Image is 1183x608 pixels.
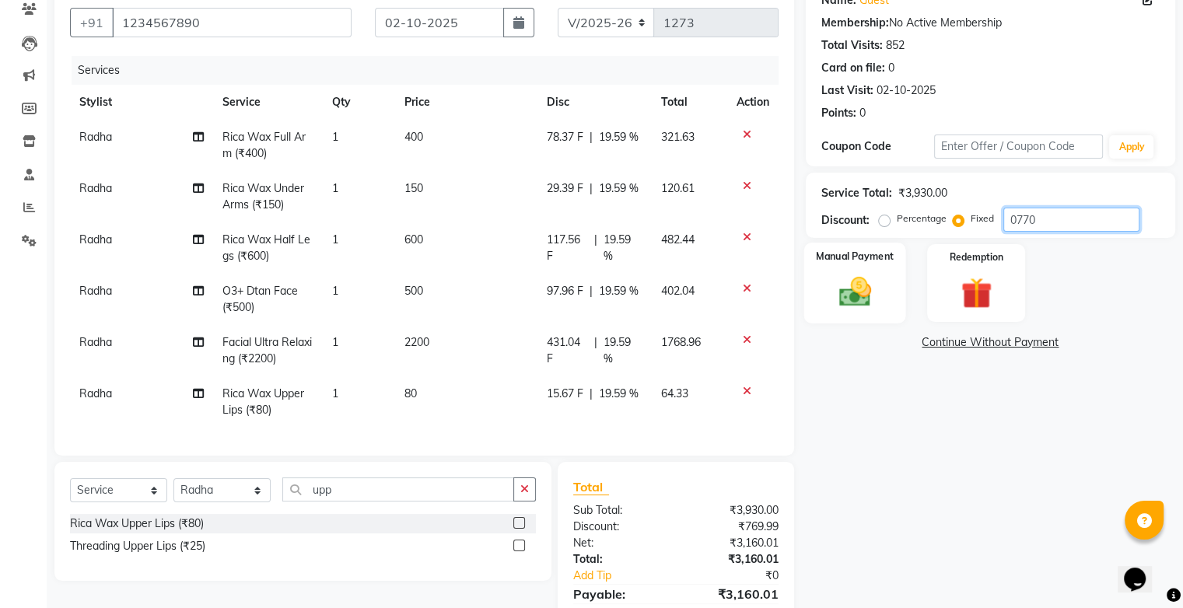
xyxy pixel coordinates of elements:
div: Sub Total: [562,502,676,519]
span: Radha [79,130,112,144]
span: 431.04 F [547,334,588,367]
span: Rica Wax Upper Lips (₹80) [222,386,304,417]
span: | [594,232,597,264]
div: Threading Upper Lips (₹25) [70,538,205,554]
span: | [590,180,593,197]
div: Rica Wax Upper Lips (₹80) [70,515,204,532]
div: ₹3,930.00 [898,185,947,201]
div: Coupon Code [821,138,934,155]
img: _gift.svg [951,274,1002,313]
div: ₹0 [695,568,789,584]
span: Rica Wax Full Arm (₹400) [222,130,306,160]
img: _cash.svg [828,274,880,311]
div: ₹3,160.01 [676,551,790,568]
span: 80 [404,386,417,400]
span: 1 [332,335,338,349]
span: 120.61 [661,181,695,195]
span: 19.59 % [604,334,642,367]
button: +91 [70,8,114,37]
div: Service Total: [821,185,892,201]
span: Facial Ultra Relaxing (₹2200) [222,335,312,365]
iframe: chat widget [1118,546,1167,592]
div: ₹3,160.01 [676,535,790,551]
span: 1 [332,284,338,298]
th: Qty [323,85,396,120]
span: 19.59 % [604,232,642,264]
div: 0 [888,60,894,76]
label: Manual Payment [816,249,894,264]
div: 0 [859,105,866,121]
span: 2200 [404,335,429,349]
span: | [590,283,593,299]
label: Percentage [897,211,947,225]
div: ₹3,160.01 [676,585,790,603]
span: 1 [332,386,338,400]
div: Points: [821,105,856,121]
span: 19.59 % [599,283,639,299]
div: Services [72,56,790,85]
div: 02-10-2025 [877,82,936,99]
th: Stylist [70,85,213,120]
span: 1 [332,232,338,246]
span: Rica Wax Under Arms (₹150) [222,181,304,211]
span: | [594,334,597,367]
span: O3+ Dtan Face (₹500) [222,284,298,314]
div: No Active Membership [821,15,1160,31]
span: 117.56 F [547,232,588,264]
button: Apply [1109,135,1153,159]
span: Rica Wax Half Legs (₹600) [222,232,310,263]
div: Last Visit: [821,82,873,99]
th: Price [395,85,537,120]
div: ₹3,930.00 [676,502,790,519]
span: 97.96 F [547,283,583,299]
input: Search by Name/Mobile/Email/Code [112,8,352,37]
span: 400 [404,130,423,144]
div: Total Visits: [821,37,883,54]
div: Card on file: [821,60,885,76]
span: Radha [79,232,112,246]
div: Payable: [562,585,676,603]
span: 15.67 F [547,386,583,402]
span: Total [573,479,609,495]
span: Radha [79,284,112,298]
span: 321.63 [661,130,695,144]
div: Membership: [821,15,889,31]
label: Fixed [971,211,994,225]
th: Total [652,85,727,120]
div: ₹769.99 [676,519,790,535]
span: | [590,129,593,145]
div: 852 [886,37,905,54]
span: Radha [79,181,112,195]
span: 64.33 [661,386,688,400]
a: Add Tip [562,568,695,584]
span: 500 [404,284,423,298]
span: 150 [404,181,423,195]
label: Redemption [950,250,1003,264]
span: 19.59 % [599,180,639,197]
div: Discount: [562,519,676,535]
div: Net: [562,535,676,551]
span: | [590,386,593,402]
span: 1 [332,130,338,144]
span: 19.59 % [599,386,639,402]
input: Search or Scan [282,477,514,501]
span: Radha [79,386,112,400]
th: Service [213,85,323,120]
span: 1768.96 [661,335,701,349]
a: Continue Without Payment [809,334,1172,351]
div: Total: [562,551,676,568]
span: Radha [79,335,112,349]
span: 78.37 F [547,129,583,145]
span: 482.44 [661,232,695,246]
span: 402.04 [661,284,695,298]
span: 1 [332,181,338,195]
input: Enter Offer / Coupon Code [934,135,1104,159]
span: 29.39 F [547,180,583,197]
span: 19.59 % [599,129,639,145]
th: Action [727,85,779,120]
div: Discount: [821,212,870,229]
th: Disc [537,85,652,120]
span: 600 [404,232,423,246]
